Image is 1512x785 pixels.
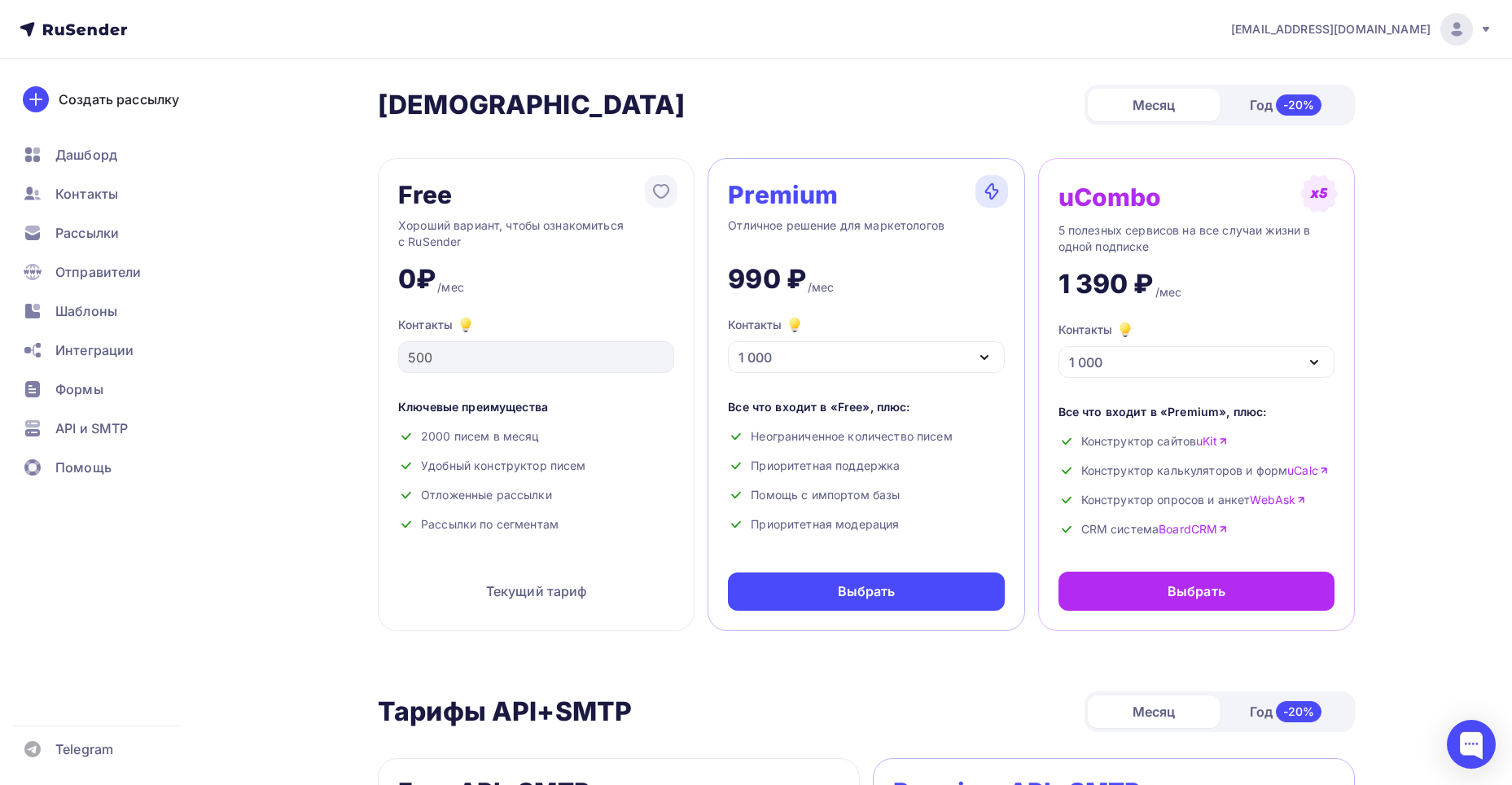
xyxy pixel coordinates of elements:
[1081,492,1307,508] span: Конструктор опросов и анкет
[398,182,453,208] div: Free
[1250,492,1306,508] a: WebAsk
[728,487,1004,503] div: Помощь с импортом базы
[728,399,1004,415] div: Все что входит в «Free», плюс:
[728,182,838,208] div: Premium
[1058,268,1154,300] div: 1 390 ₽
[437,279,464,296] div: /мес
[13,373,207,406] a: Формы
[738,348,772,367] div: 1 000
[728,217,1004,250] div: Отличное решение для маркетологов
[59,90,179,109] div: Создать рассылку
[728,458,1004,474] div: Приоритетная поддержка
[1276,701,1322,722] div: -20%
[378,695,632,728] h2: Тарифы API+SMTP
[55,145,117,164] span: Дашборд
[1220,88,1352,122] div: Год
[55,340,134,360] span: Интеграции
[1081,463,1329,479] span: Конструктор калькуляторов и форм
[13,256,207,288] a: Отправители
[1276,94,1322,116] div: -20%
[13,217,207,249] a: Рассылки
[398,458,674,474] div: Удобный конструктор писем
[1081,433,1228,450] span: Конструктор сайтов
[55,301,117,321] span: Шаблоны
[1168,581,1225,601] div: Выбрать
[398,315,674,335] div: Контакты
[1196,433,1228,450] a: uKit
[55,419,128,438] span: API и SMTP
[838,582,896,601] div: Выбрать
[398,217,674,250] div: Хороший вариант, чтобы ознакомиться с RuSender
[1058,184,1162,210] div: uCombo
[1155,284,1182,300] div: /мес
[728,263,806,296] div: 990 ₽
[1058,404,1335,420] div: Все что входит в «Premium», плюс:
[55,739,113,759] span: Telegram
[378,89,686,121] h2: [DEMOGRAPHIC_DATA]
[1069,353,1102,372] div: 1 000
[55,262,142,282] span: Отправители
[398,572,674,611] div: Текущий тариф
[1231,21,1431,37] span: [EMAIL_ADDRESS][DOMAIN_NAME]
[1088,89,1220,121] div: Месяц
[1081,521,1229,537] span: CRM система
[13,178,207,210] a: Контакты
[1287,463,1329,479] a: uCalc
[398,487,674,503] div: Отложенные рассылки
[1058,320,1135,340] div: Контакты
[13,138,207,171] a: Дашборд
[728,516,1004,533] div: Приоритетная модерация
[398,516,674,533] div: Рассылки по сегментам
[1231,13,1492,46] a: [EMAIL_ADDRESS][DOMAIN_NAME]
[55,184,118,204] span: Контакты
[728,315,1004,373] button: Контакты 1 000
[808,279,835,296] div: /мес
[398,263,436,296] div: 0₽
[1058,320,1335,378] button: Контакты 1 000
[728,315,804,335] div: Контакты
[1220,695,1352,729] div: Год
[55,458,112,477] span: Помощь
[398,428,674,445] div: 2000 писем в месяц
[1058,222,1335,255] div: 5 полезных сервисов на все случаи жизни в одной подписке
[55,223,119,243] span: Рассылки
[1159,521,1228,537] a: BoardCRM
[55,379,103,399] span: Формы
[398,399,674,415] div: Ключевые преимущества
[728,428,1004,445] div: Неограниченное количество писем
[13,295,207,327] a: Шаблоны
[1088,695,1220,728] div: Месяц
